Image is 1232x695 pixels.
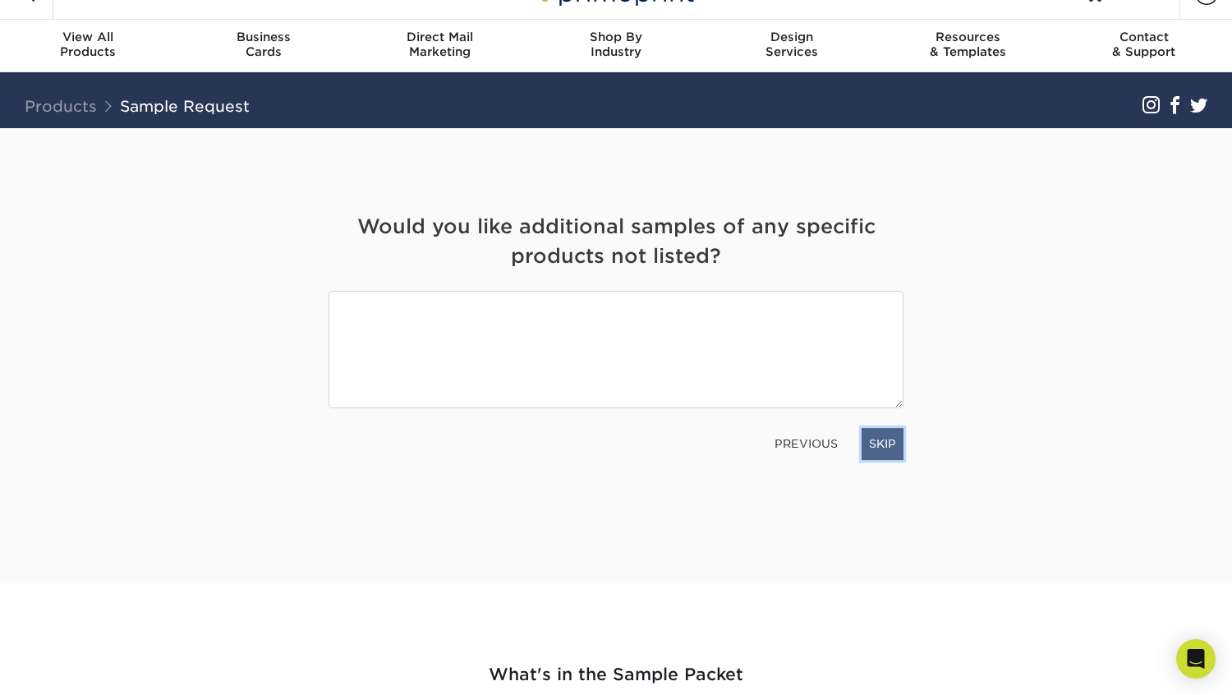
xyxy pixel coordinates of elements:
[880,30,1055,44] span: Resources
[768,430,844,457] a: PREVIOUS
[352,30,528,44] span: Direct Mail
[880,30,1055,59] div: & Templates
[25,97,97,115] a: Products
[880,20,1055,72] a: Resources& Templates
[176,20,352,72] a: BusinessCards
[704,30,880,44] span: Design
[352,30,528,59] div: Marketing
[176,30,352,44] span: Business
[862,428,903,459] a: SKIP
[528,30,704,44] span: Shop By
[120,97,250,115] a: Sample Request
[528,30,704,59] div: Industry
[528,20,704,72] a: Shop ByIndustry
[704,30,880,59] div: Services
[704,20,880,72] a: DesignServices
[1176,639,1216,679] div: Open Intercom Messenger
[136,662,1096,688] h2: What's in the Sample Packet
[329,212,903,271] h4: Would you like additional samples of any specific products not listed?
[1056,30,1232,59] div: & Support
[1056,30,1232,44] span: Contact
[1056,20,1232,72] a: Contact& Support
[176,30,352,59] div: Cards
[352,20,528,72] a: Direct MailMarketing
